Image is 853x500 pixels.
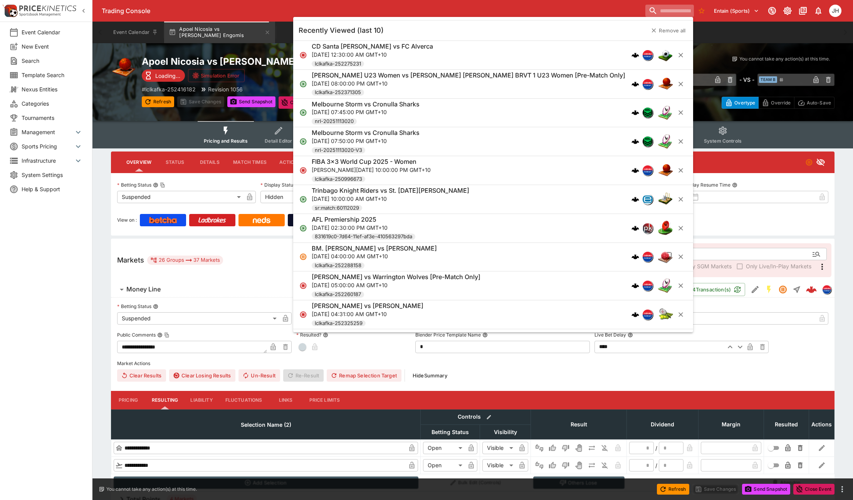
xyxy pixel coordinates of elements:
[722,97,835,109] div: Start From
[642,280,653,291] div: lclkafka
[421,409,531,424] th: Controls
[208,85,243,93] p: Revision 1056
[312,79,625,88] p: [DATE] 08:00:00 PM GMT+10
[22,99,83,108] span: Categories
[765,4,779,18] button: Connected to PK
[312,129,420,137] h6: Melbourne Storm vs Cronulla Sharks
[312,187,469,195] h6: Trinbago Knight Riders vs St. [DATE][PERSON_NAME]
[586,442,598,454] button: Push
[19,5,76,11] img: PriceKinetics
[643,194,653,204] img: betradar.png
[299,80,307,88] svg: Open
[283,369,324,382] span: Re-Result
[312,51,433,59] p: [DATE] 12:30:00 AM GMT+10
[312,204,362,212] span: sr:match:60112029
[631,51,639,59] img: logo-cerberus.svg
[533,442,546,454] button: Not Set
[415,332,481,338] p: Blender Price Template Name
[312,71,625,79] h6: [PERSON_NAME] U23 Women vs [PERSON_NAME] [PERSON_NAME] BRVT 1 U23 Women [Pre-Match Only]
[642,107,653,118] div: nrl
[117,182,151,188] p: Betting Status
[827,2,844,19] button: Jordan Hughes
[299,253,307,261] svg: Suspended
[22,171,83,179] span: System Settings
[204,138,248,144] span: Pricing and Results
[794,97,835,109] button: Auto-Save
[658,307,673,322] img: tennis.png
[627,409,699,439] th: Dividend
[155,72,180,80] p: Loading...
[631,282,639,290] div: cerberus
[631,282,639,290] img: logo-cerberus.svg
[655,461,657,470] div: /
[631,311,639,318] div: cerberus
[829,5,841,17] div: Jordan Hughes
[559,459,572,471] button: Lose
[22,142,74,150] span: Sports Pricing
[142,56,488,67] h2: Copy To Clipboard
[22,114,83,122] span: Tournaments
[642,194,653,205] div: betradar
[658,192,673,207] img: cricket.png
[150,256,220,265] div: 26 Groups 37 Markets
[312,108,420,116] p: [DATE] 07:45:00 PM GMT+10
[631,253,639,261] div: cerberus
[22,185,83,193] span: Help & Support
[299,224,307,232] svg: Open
[658,278,673,293] img: rugby_league.png
[642,50,653,61] div: lclkafka
[312,252,437,260] p: [DATE] 04:00:00 AM GMT+10
[22,42,83,51] span: New Event
[748,283,762,296] button: Edit Detail
[164,332,170,338] button: Copy To Clipboard
[323,332,328,338] button: Resulted?
[146,391,184,409] button: Resulting
[684,262,732,270] span: Only SGM Markets
[312,100,420,108] h6: Melbourne Storm vs Cronulla Sharks
[299,109,307,116] svg: Open
[164,22,275,43] button: Apoel Nicosia vs [PERSON_NAME] Engomis
[796,4,810,18] button: Documentation
[423,476,529,489] button: Bulk Edit (Controls)
[299,51,307,59] svg: Closed
[734,99,755,107] p: Overtype
[312,233,415,241] span: 831619c0-7d64-11ef-af3e-410563297bda
[658,47,673,63] img: soccer.png
[312,89,364,96] span: lclkafka-252371305
[631,51,639,59] div: cerberus
[781,4,794,18] button: Toggle light/dark mode
[299,311,307,318] svg: Closed
[299,195,307,203] svg: Open
[312,60,364,68] span: lclkafka-252275231
[546,459,559,471] button: Win
[732,182,737,188] button: Play Resume Time
[685,283,745,296] button: 74Transaction(s)
[631,80,639,88] img: logo-cerberus.svg
[111,56,136,80] img: basketball.png
[260,182,296,188] p: Display Status
[759,76,777,83] span: Team B
[485,428,526,437] span: Visibility
[111,391,146,409] button: Pricing
[746,262,811,270] span: Only Live/In-Play Markets
[423,428,477,437] span: Betting Status
[312,166,431,174] p: [PERSON_NAME][DATE] 10:00:00 PM GMT+10
[299,138,307,145] svg: Open
[631,253,639,261] img: logo-cerberus.svg
[184,391,219,409] button: Liability
[312,175,365,183] span: lclkafka-250996673
[805,158,813,166] svg: Suspended
[631,138,639,145] img: logo-cerberus.svg
[790,283,804,296] button: Straight
[279,96,320,109] button: Close Event
[111,282,685,297] button: Money Line
[219,391,269,409] button: Fluctuations
[484,412,494,422] button: Bulk edit
[299,26,384,35] h5: Recently Viewed (last 10)
[599,442,611,454] button: Eliminated In Play
[260,191,387,203] div: Hidden
[238,369,280,382] span: Un-Result
[643,281,653,291] img: lclkafka.png
[573,459,585,471] button: Void
[117,191,243,203] div: Suspended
